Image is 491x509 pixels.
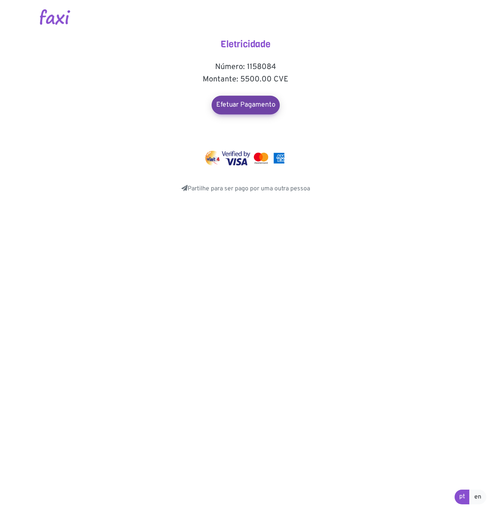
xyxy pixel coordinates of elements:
[168,75,323,84] h5: Montante: 5500.00 CVE
[252,151,270,166] img: mastercard
[222,151,251,166] img: visa
[469,490,486,504] a: en
[168,62,323,72] h5: Número: 1158084
[212,96,280,114] a: Efetuar Pagamento
[272,151,286,166] img: mastercard
[181,185,310,193] a: Partilhe para ser pago por uma outra pessoa
[455,490,470,504] a: pt
[168,39,323,50] h4: Eletricidade
[205,151,220,166] img: vinti4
